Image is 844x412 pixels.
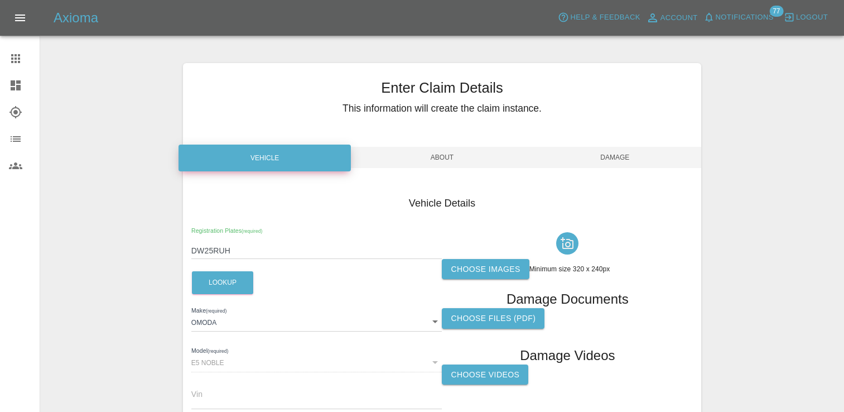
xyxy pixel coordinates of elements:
span: Account [660,12,698,25]
h3: Enter Claim Details [183,77,701,98]
button: Open drawer [7,4,33,31]
span: Help & Feedback [570,11,640,24]
span: Vin [191,390,202,399]
small: (required) [208,349,228,354]
label: Model [191,347,228,356]
div: OMODA [191,312,442,332]
h1: Damage Documents [507,290,629,308]
span: Minimum size 320 x 240px [529,265,610,273]
span: Registration Plates [191,227,262,234]
label: Choose files (pdf) [442,308,544,329]
button: Lookup [192,271,253,294]
span: Notifications [716,11,774,24]
span: About [356,147,529,168]
button: Notifications [701,9,777,26]
button: Logout [781,9,831,26]
span: Damage [528,147,701,168]
small: (required) [242,228,262,233]
h1: Damage Videos [520,347,615,365]
div: E5 NOBLE [191,352,442,372]
label: Choose images [442,259,529,280]
small: (required) [206,308,226,313]
h5: Axioma [54,9,98,27]
h5: This information will create the claim instance. [183,101,701,116]
h4: Vehicle Details [191,196,693,211]
span: Logout [796,11,828,24]
a: Account [643,9,701,27]
div: Vehicle [179,145,351,171]
label: Choose Videos [442,365,528,385]
label: Make [191,306,226,315]
button: Help & Feedback [555,9,643,26]
span: 77 [769,6,783,17]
